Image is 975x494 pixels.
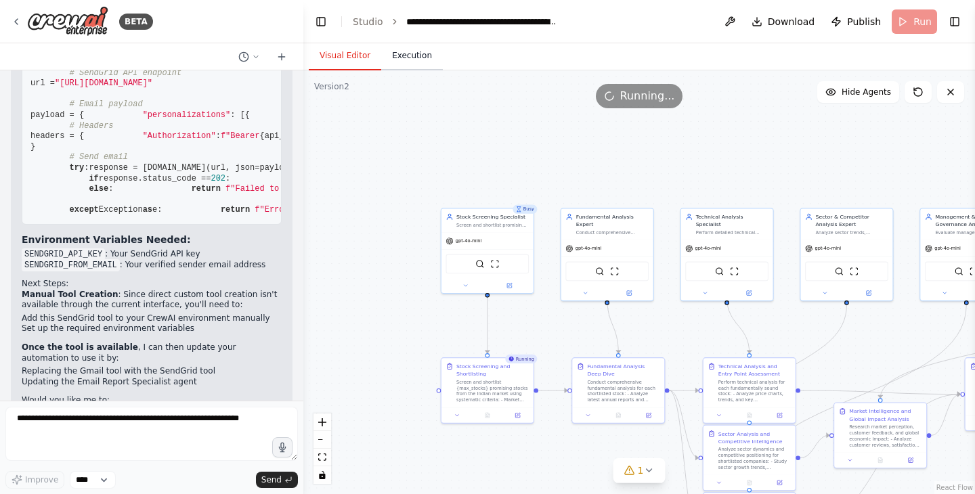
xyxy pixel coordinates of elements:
[221,205,250,215] span: return
[576,229,649,235] div: Conduct comprehensive fundamental analysis of shortlisted stocks including financial ratio analys...
[475,259,484,268] img: SerperDevTool
[30,131,84,141] span: headers = {
[745,305,850,421] g: Edge from c6b718a3-e715-47da-a41b-df726d524e65 to 96f8f19d-0759-46dc-9460-4f33589b811a
[311,12,330,31] button: Hide left sidebar
[576,246,602,252] span: gpt-4o-mini
[931,390,960,439] g: Edge from a3c920b2-9c3f-4472-bfc2-6ce49f180073 to caaf988d-d3f6-49df-824b-afed09328dad
[608,288,650,297] button: Open in side panel
[22,260,282,271] li: : Your verified sender email address
[800,208,893,301] div: Sector & Competitor Analysis ExpertAnalyze sector trends, competitive positioning, market share d...
[89,174,98,183] span: if
[695,246,722,252] span: gpt-4o-mini
[898,455,924,464] button: Open in side panel
[233,49,265,65] button: Switch to previous chat
[27,6,108,37] img: Logo
[718,363,791,378] div: Technical Analysis and Entry Point Assessment
[456,213,529,221] div: Stock Screening Specialist
[22,366,282,377] li: Replacing the Gmail tool with the SendGrid tool
[22,259,120,271] code: SENDGRID_FROM_EMAIL
[849,407,922,422] div: Market Intelligence and Global Impact Analysis
[613,458,666,483] button: 1
[381,42,443,70] button: Execution
[99,205,143,215] span: Exception
[216,131,221,141] span: :
[30,110,84,120] span: payload = {
[766,478,792,487] button: Open in side panel
[313,466,331,484] button: toggle interactivity
[259,131,303,141] span: {api_key}
[842,87,891,97] span: Hide Agents
[715,267,724,275] img: SerperDevTool
[934,246,961,252] span: gpt-4o-mini
[256,472,298,488] button: Send
[441,208,534,294] div: BusyStock Screening SpecialistScreen and shortlist promising stocks from the Indian market using ...
[313,449,331,466] button: fit view
[70,163,85,173] span: try
[89,163,381,173] span: response = [DOMAIN_NAME](url, json=payload, headers=headers)
[22,248,105,261] code: SENDGRID_API_KEY
[488,281,530,290] button: Open in side panel
[833,402,927,468] div: Market Intelligence and Global Impact AnalysisResearch market perception, customer feedback, and ...
[70,121,114,131] span: # Headers
[143,110,231,120] span: "personalizations"
[25,474,58,485] span: Improve
[513,205,537,214] div: Busy
[22,323,282,334] li: Set up the required environment variables
[30,78,55,88] span: url =
[936,484,973,491] a: React Flow attribution
[816,213,888,228] div: Sector & Competitor Analysis Expert
[815,246,841,252] span: gpt-4o-mini
[192,184,221,194] span: return
[22,377,282,388] li: Updating the Email Report Specialist agent
[730,267,739,275] img: ScrapeWebsiteTool
[313,413,331,484] div: React Flow controls
[603,411,634,420] button: No output available
[571,357,665,424] div: Fundamental Analysis Deep DiveConduct comprehensive fundamental analysis for each shortlisted sto...
[746,9,821,34] button: Download
[225,184,376,194] span: f"Failed to send email. Status:
[848,288,890,297] button: Open in side panel
[800,386,961,398] g: Edge from fe5ebe97-017f-4050-9f34-6a8b3918e222 to caaf988d-d3f6-49df-824b-afed09328dad
[638,464,644,477] span: 1
[261,474,282,485] span: Send
[152,205,162,215] span: e:
[766,411,792,420] button: Open in side panel
[955,267,963,275] img: SerperDevTool
[816,229,888,235] div: Analyze sector trends, competitive positioning, market share dynamics, and peer comparison for sh...
[561,208,654,301] div: Fundamental Analysis ExpertConduct comprehensive fundamental analysis of shortlisted stocks inclu...
[309,42,381,70] button: Visual Editor
[945,12,964,31] button: Show right sidebar
[733,411,765,420] button: No output available
[825,9,886,34] button: Publish
[22,234,191,245] strong: Environment Variables Needed:
[847,15,881,28] span: Publish
[353,15,559,28] nav: breadcrumb
[471,411,503,420] button: No output available
[745,305,970,488] g: Edge from 7e3eddd5-f32d-424f-90d2-256e66cac943 to bebb0254-da51-44a0-a239-861d599dd94b
[669,386,698,394] g: Edge from 7b24eea3-bb6f-4cd0-ba08-b6df7a506d0d to fe5ebe97-017f-4050-9f34-6a8b3918e222
[119,14,153,30] div: BETA
[143,131,216,141] span: "Authorization"
[865,455,896,464] button: No output available
[30,142,35,152] span: }
[703,425,796,491] div: Sector Analysis and Competitive IntelligenceAnalyze sector dynamics and competitive positioning f...
[728,288,770,297] button: Open in side panel
[505,355,537,363] div: Running
[718,430,791,445] div: Sector Analysis and Competitive Intelligence
[230,110,250,120] span: : [{
[723,298,753,353] g: Edge from 1bf25c32-3021-45f9-86ad-dda02c911528 to fe5ebe97-017f-4050-9f34-6a8b3918e222
[84,163,89,173] span: :
[587,363,659,378] div: Fundamental Analysis Deep Dive
[835,267,844,275] img: SerperDevTool
[255,205,362,215] span: f"Error sending email:
[22,290,118,299] strong: Manual Tool Creation
[22,313,282,324] li: Add this SendGrid tool to your CrewAI environment manually
[70,99,143,109] span: # Email payload
[225,174,230,183] span: :
[620,88,675,104] span: Running...
[271,49,292,65] button: Start a new chat
[696,229,768,235] div: Perform detailed technical analysis of shortlisted stocks including chart patterns, trend analysi...
[595,267,604,275] img: SerperDevTool
[456,363,529,378] div: Stock Screening and Shortlisting
[669,386,698,462] g: Edge from 7b24eea3-bb6f-4cd0-ba08-b6df7a506d0d to 96f8f19d-0759-46dc-9460-4f33589b811a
